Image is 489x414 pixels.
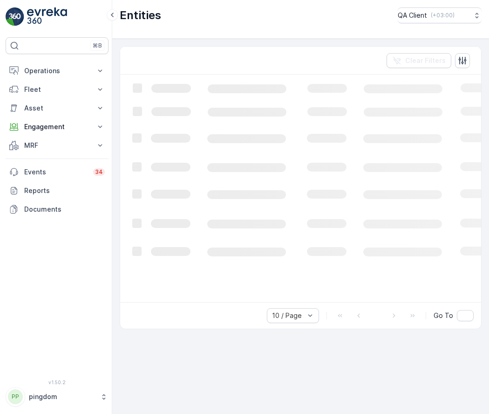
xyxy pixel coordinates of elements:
[6,181,109,200] a: Reports
[24,122,90,131] p: Engagement
[6,7,24,26] img: logo
[6,200,109,219] a: Documents
[95,168,103,176] p: 34
[8,389,23,404] div: PP
[387,53,451,68] button: Clear Filters
[405,56,446,65] p: Clear Filters
[398,7,482,23] button: QA Client(+03:00)
[434,311,453,320] span: Go To
[27,7,67,26] img: logo_light-DOdMpM7g.png
[24,167,88,177] p: Events
[24,186,105,195] p: Reports
[431,12,455,19] p: ( +03:00 )
[6,136,109,155] button: MRF
[6,99,109,117] button: Asset
[6,387,109,407] button: PPpingdom
[398,11,427,20] p: QA Client
[93,42,102,49] p: ⌘B
[24,66,90,76] p: Operations
[24,85,90,94] p: Fleet
[24,205,105,214] p: Documents
[6,62,109,80] button: Operations
[6,379,109,385] span: v 1.50.2
[6,80,109,99] button: Fleet
[6,163,109,181] a: Events34
[6,117,109,136] button: Engagement
[29,392,95,401] p: pingdom
[24,103,90,113] p: Asset
[120,8,161,23] p: Entities
[24,141,90,150] p: MRF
